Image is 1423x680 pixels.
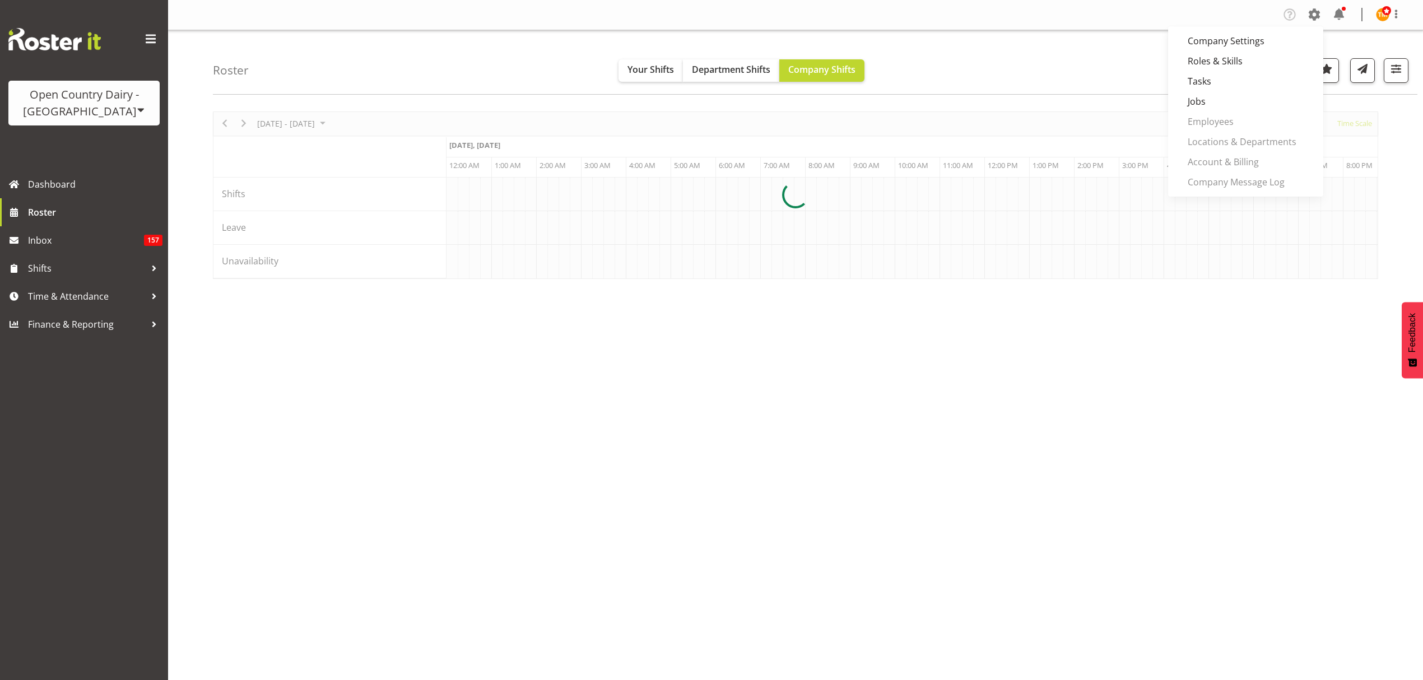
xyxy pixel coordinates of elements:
a: Jobs [1168,91,1323,111]
span: Inbox [28,232,144,249]
button: Your Shifts [619,59,683,82]
a: Company Settings [1168,31,1323,51]
span: Dashboard [28,176,162,193]
button: Highlight an important date within the roster. [1314,58,1339,83]
button: Department Shifts [683,59,779,82]
a: Roles & Skills [1168,51,1323,71]
span: 157 [144,235,162,246]
span: Roster [28,204,162,221]
span: Feedback [1407,313,1417,352]
span: Time & Attendance [28,288,146,305]
button: Company Shifts [779,59,864,82]
h4: Roster [213,64,249,77]
button: Filter Shifts [1384,58,1408,83]
img: Rosterit website logo [8,28,101,50]
span: Shifts [28,260,146,277]
span: Finance & Reporting [28,316,146,333]
img: tim-magness10922.jpg [1376,8,1389,21]
a: Tasks [1168,71,1323,91]
span: Your Shifts [627,63,674,76]
button: Send a list of all shifts for the selected filtered period to all rostered employees. [1350,58,1375,83]
span: Department Shifts [692,63,770,76]
button: Feedback - Show survey [1402,302,1423,378]
div: Open Country Dairy - [GEOGRAPHIC_DATA] [20,86,148,120]
span: Company Shifts [788,63,855,76]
